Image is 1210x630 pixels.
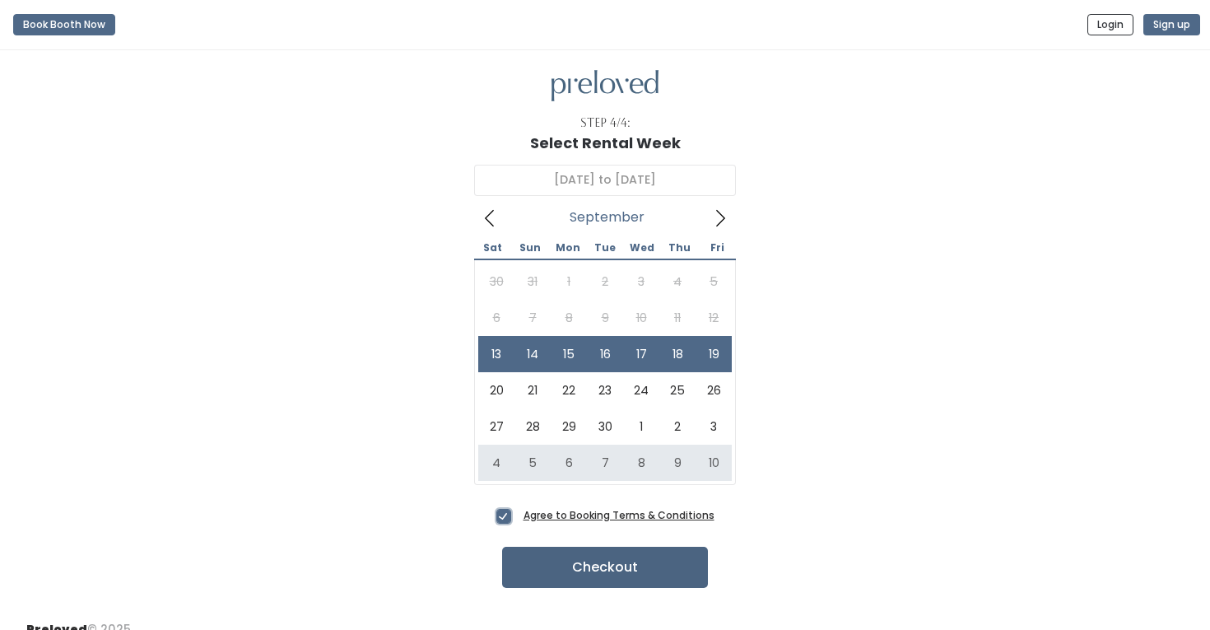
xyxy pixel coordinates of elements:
[699,243,736,253] span: Fri
[659,336,696,372] span: September 18, 2025
[570,214,645,221] span: September
[1143,14,1200,35] button: Sign up
[13,14,115,35] button: Book Booth Now
[587,445,623,481] span: October 7, 2025
[551,445,587,481] span: October 6, 2025
[551,372,587,408] span: September 22, 2025
[511,243,548,253] span: Sun
[661,243,698,253] span: Thu
[549,243,586,253] span: Mon
[1087,14,1133,35] button: Login
[659,372,696,408] span: September 25, 2025
[659,408,696,445] span: October 2, 2025
[524,508,714,522] a: Agree to Booking Terms & Conditions
[551,336,587,372] span: September 15, 2025
[696,445,732,481] span: October 10, 2025
[623,445,659,481] span: October 8, 2025
[478,372,514,408] span: September 20, 2025
[514,408,551,445] span: September 28, 2025
[659,445,696,481] span: October 9, 2025
[474,243,511,253] span: Sat
[478,408,514,445] span: September 27, 2025
[587,408,623,445] span: September 30, 2025
[514,445,551,481] span: October 5, 2025
[580,114,631,132] div: Step 4/4:
[514,336,551,372] span: September 14, 2025
[13,7,115,43] a: Book Booth Now
[474,165,736,196] input: Select week
[623,408,659,445] span: October 1, 2025
[478,445,514,481] span: October 4, 2025
[514,372,551,408] span: September 21, 2025
[551,408,587,445] span: September 29, 2025
[696,408,732,445] span: October 3, 2025
[623,372,659,408] span: September 24, 2025
[696,336,732,372] span: September 19, 2025
[502,547,708,588] button: Checkout
[530,135,681,152] h1: Select Rental Week
[587,372,623,408] span: September 23, 2025
[586,243,623,253] span: Tue
[696,372,732,408] span: September 26, 2025
[623,336,659,372] span: September 17, 2025
[624,243,661,253] span: Wed
[551,70,659,102] img: preloved logo
[587,336,623,372] span: September 16, 2025
[478,336,514,372] span: September 13, 2025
